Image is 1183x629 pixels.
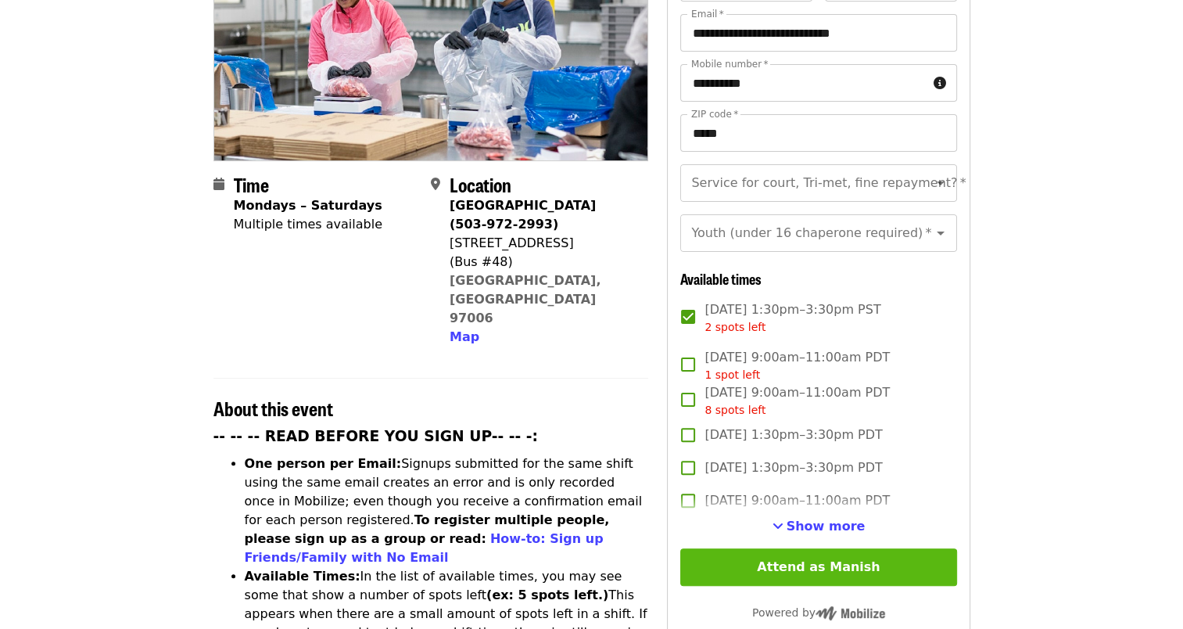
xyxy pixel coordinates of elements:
strong: One person per Email: [245,456,402,471]
span: Time [234,171,269,198]
span: [DATE] 1:30pm–3:30pm PST [704,300,880,336]
button: Open [930,172,952,194]
label: Mobile number [691,59,768,69]
button: Attend as Manish [680,548,956,586]
a: How-to: Sign up Friends/Family with No Email [245,531,604,565]
strong: [GEOGRAPHIC_DATA] (503-972-2993) [450,198,596,232]
input: ZIP code [680,114,956,152]
i: calendar icon [213,177,224,192]
button: Map [450,328,479,347]
span: [DATE] 1:30pm–3:30pm PDT [704,426,882,444]
input: Mobile number [680,64,927,102]
label: ZIP code [691,110,738,119]
span: Powered by [752,606,885,619]
span: Location [450,171,511,198]
span: Available times [680,268,762,289]
strong: Available Times: [245,569,360,584]
div: [STREET_ADDRESS] [450,234,636,253]
div: Multiple times available [234,215,382,234]
li: Signups submitted for the same shift using the same email creates an error and is only recorded o... [245,455,649,567]
span: [DATE] 1:30pm–3:30pm PDT [704,458,882,477]
strong: Mondays – Saturdays [234,198,382,213]
strong: To register multiple people, please sign up as a group or read: [245,512,610,546]
span: Map [450,329,479,344]
a: [GEOGRAPHIC_DATA], [GEOGRAPHIC_DATA] 97006 [450,273,601,325]
span: 1 spot left [704,368,760,381]
span: Show more [787,519,866,534]
button: Open [930,222,952,244]
i: map-marker-alt icon [431,177,440,192]
button: See more timeslots [773,517,866,536]
i: circle-info icon [934,76,946,91]
input: Email [680,14,956,52]
span: [DATE] 9:00am–11:00am PDT [704,491,890,510]
span: [DATE] 9:00am–11:00am PDT [704,383,890,419]
span: 2 spots left [704,321,765,333]
strong: -- -- -- READ BEFORE YOU SIGN UP-- -- -: [213,428,539,444]
label: Email [691,9,724,19]
div: (Bus #48) [450,253,636,271]
strong: (ex: 5 spots left.) [486,588,608,602]
span: 8 spots left [704,404,765,416]
span: [DATE] 9:00am–11:00am PDT [704,348,890,383]
span: About this event [213,394,333,422]
img: Powered by Mobilize [816,606,885,620]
